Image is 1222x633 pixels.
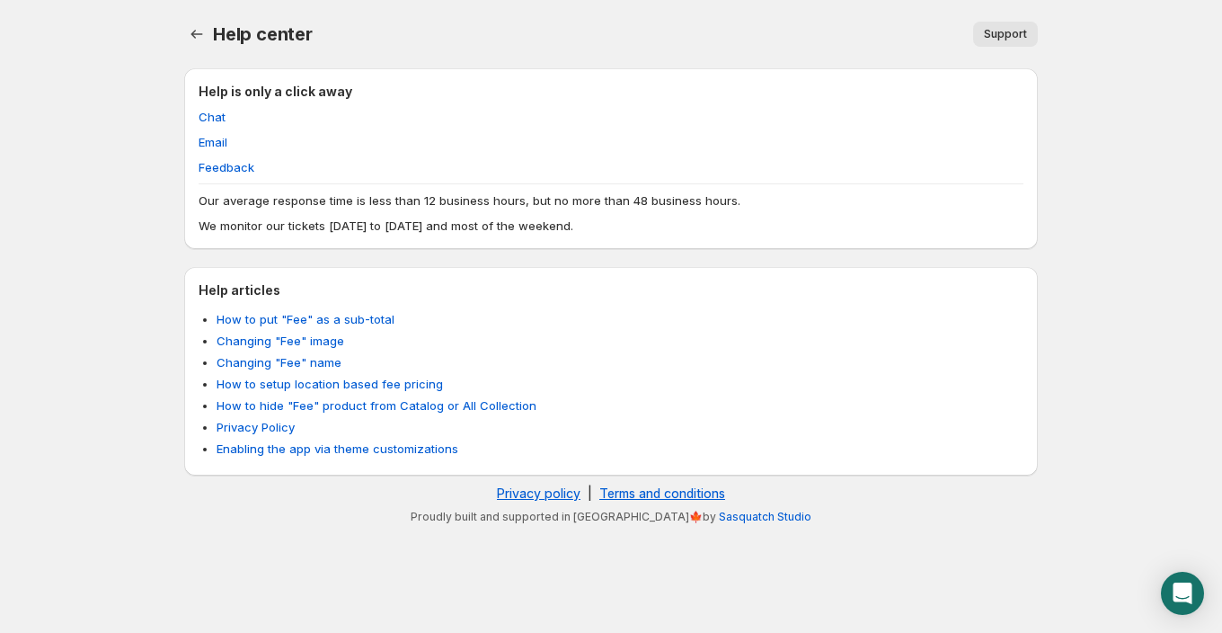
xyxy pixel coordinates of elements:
[188,103,236,131] button: Chat
[199,108,226,126] span: Chat
[199,158,254,176] span: Feedback
[588,486,592,501] span: |
[213,23,313,45] span: Help center
[497,486,580,501] a: Privacy policy
[188,153,265,182] button: Feedback
[719,510,811,523] a: Sasquatch Studio
[217,355,341,370] a: Changing "Fee" name
[199,135,227,149] a: Email
[217,334,344,348] a: Changing "Fee" image
[217,312,394,326] a: How to put "Fee" as a sub-total
[217,398,536,413] a: How to hide "Fee" product from Catalog or All Collection
[217,420,295,434] a: Privacy Policy
[217,377,443,391] a: How to setup location based fee pricing
[199,83,1023,101] h2: Help is only a click away
[184,22,209,47] a: Home
[217,441,458,456] a: Enabling the app via theme customizations
[199,192,1023,210] p: Our average response time is less than 12 business hours, but no more than 48 business hours.
[193,510,1029,524] p: Proudly built and supported in [GEOGRAPHIC_DATA]🍁by
[199,217,1023,235] p: We monitor our tickets [DATE] to [DATE] and most of the weekend.
[599,486,725,501] a: Terms and conditions
[973,22,1038,47] button: Support
[984,27,1027,41] span: Support
[1161,572,1204,615] div: Open Intercom Messenger
[199,281,1023,299] h2: Help articles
